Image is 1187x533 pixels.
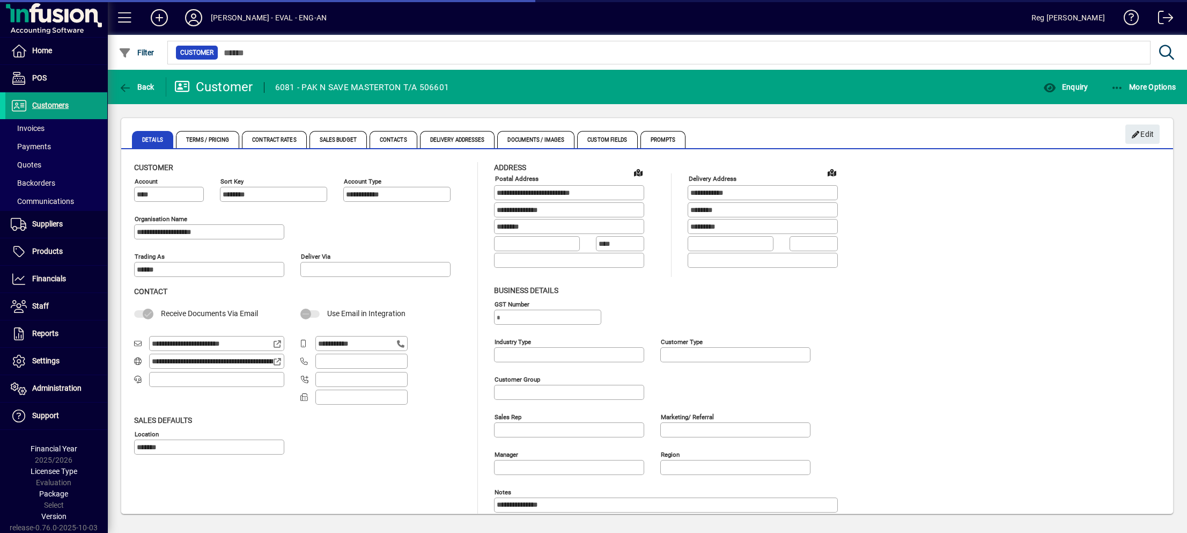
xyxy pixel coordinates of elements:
[32,302,49,310] span: Staff
[5,156,107,174] a: Quotes
[116,43,157,62] button: Filter
[116,77,157,97] button: Back
[32,74,47,82] span: POS
[32,274,66,283] span: Financials
[1116,2,1139,37] a: Knowledge Base
[5,348,107,375] a: Settings
[5,238,107,265] a: Products
[630,164,647,181] a: View on map
[495,488,511,495] mat-label: Notes
[495,300,529,308] mat-label: GST Number
[11,197,74,206] span: Communications
[119,48,154,57] span: Filter
[32,101,69,109] span: Customers
[640,131,686,148] span: Prompts
[11,179,55,187] span: Backorders
[1111,83,1176,91] span: More Options
[1125,125,1160,144] button: Edit
[344,178,381,185] mat-label: Account Type
[420,131,495,148] span: Delivery Addresses
[134,287,167,296] span: Contact
[494,286,558,295] span: Business details
[5,38,107,64] a: Home
[301,253,330,260] mat-label: Deliver via
[497,131,574,148] span: Documents / Images
[5,65,107,92] a: POS
[370,131,417,148] span: Contacts
[661,450,680,458] mat-label: Region
[1031,9,1105,26] div: Reg [PERSON_NAME]
[39,490,68,498] span: Package
[823,164,841,181] a: View on map
[135,253,165,260] mat-label: Trading as
[577,131,637,148] span: Custom Fields
[180,47,213,58] span: Customer
[132,131,173,148] span: Details
[11,160,41,169] span: Quotes
[32,46,52,55] span: Home
[661,338,703,345] mat-label: Customer type
[31,467,77,476] span: Licensee Type
[495,413,521,420] mat-label: Sales rep
[11,142,51,151] span: Payments
[5,375,107,402] a: Administration
[134,416,192,425] span: Sales defaults
[32,247,63,255] span: Products
[176,131,240,148] span: Terms / Pricing
[31,444,77,453] span: Financial Year
[5,192,107,210] a: Communications
[135,430,159,437] mat-label: Location
[327,309,406,318] span: Use Email in Integration
[495,375,540,383] mat-label: Customer group
[495,450,518,458] mat-label: Manager
[41,512,67,521] span: Version
[5,211,107,238] a: Suppliers
[134,163,173,172] span: Customer
[176,8,211,27] button: Profile
[309,131,367,148] span: Sales Budget
[5,266,107,293] a: Financials
[220,178,244,185] mat-label: Sort key
[32,384,82,392] span: Administration
[5,119,107,137] a: Invoices
[5,293,107,320] a: Staff
[107,77,166,97] app-page-header-button: Back
[495,338,531,345] mat-label: Industry type
[5,403,107,429] a: Support
[1108,77,1179,97] button: More Options
[174,78,253,96] div: Customer
[1131,126,1154,143] span: Edit
[5,174,107,192] a: Backorders
[1150,2,1174,37] a: Logout
[1043,83,1088,91] span: Enquiry
[142,8,176,27] button: Add
[5,320,107,347] a: Reports
[211,9,327,26] div: [PERSON_NAME] - EVAL - ENG-AN
[242,131,306,148] span: Contract Rates
[11,124,45,133] span: Invoices
[275,79,449,96] div: 6081 - PAK N SAVE MASTERTON T/A 506601
[32,220,63,228] span: Suppliers
[135,178,158,185] mat-label: Account
[32,356,60,365] span: Settings
[5,137,107,156] a: Payments
[494,163,526,172] span: Address
[32,411,59,420] span: Support
[1041,77,1090,97] button: Enquiry
[32,329,58,338] span: Reports
[135,215,187,223] mat-label: Organisation name
[661,413,714,420] mat-label: Marketing/ Referral
[119,83,154,91] span: Back
[161,309,258,318] span: Receive Documents Via Email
